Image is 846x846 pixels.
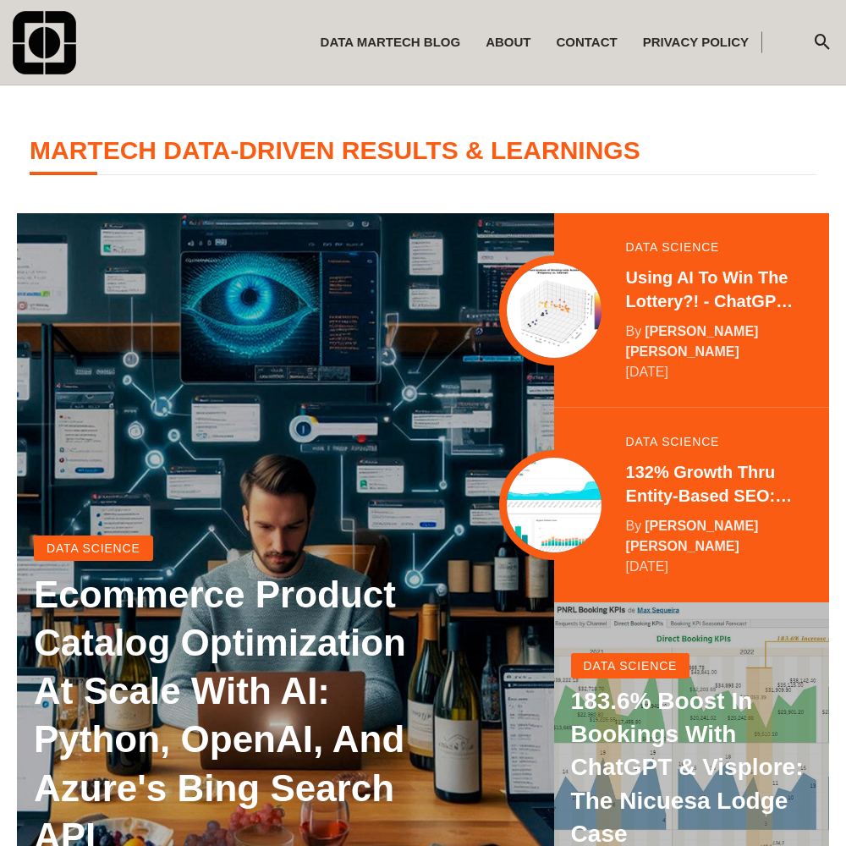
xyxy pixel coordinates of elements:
a: 132% Growth thru Entity-Based SEO: [DOMAIN_NAME]'s Data-Driven SEO Audit & Optimization Plan [626,460,795,508]
a: data science [571,653,690,678]
a: data science [626,436,720,448]
time: August 29 2024 [626,362,668,382]
time: May 25 2024 [626,557,668,577]
a: Using AI to Win the Lottery?! - ChatGPT for Informed, Adaptable Decision-Making [626,266,795,313]
span: by [626,324,642,338]
a: data science [626,241,720,253]
span: by [626,519,642,533]
a: [PERSON_NAME] [PERSON_NAME] [626,519,759,553]
a: [PERSON_NAME] [PERSON_NAME] [626,324,759,359]
a: data science [34,536,153,561]
iframe: Chat Widget [761,765,846,846]
img: comando-590 [13,11,76,74]
h4: MarTech Data-Driven Results & Learnings [30,136,816,175]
